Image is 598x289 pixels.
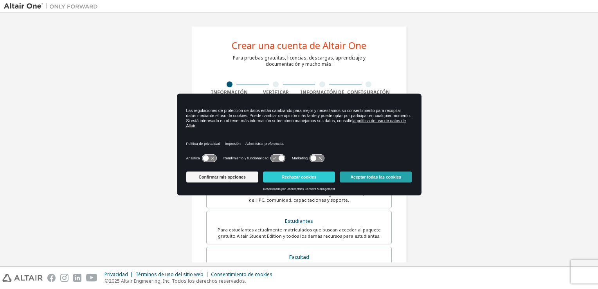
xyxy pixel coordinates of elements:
img: linkedin.svg [73,274,81,282]
img: youtube.svg [86,274,97,282]
div: Información personal [206,89,253,102]
div: Configuración de seguridad [346,89,392,102]
div: Consentimiento de cookies [211,271,277,278]
div: Para clientes existentes que buscan acceder a descargas de software, recursos de HPC, comunidad, ... [211,191,387,203]
img: instagram.svg [60,274,68,282]
img: facebook.svg [47,274,56,282]
div: Información de la cuenta [299,89,346,102]
div: Verificar correo electrónico [253,89,299,108]
img: altair_logo.svg [2,274,43,282]
div: Crear una cuenta de Altair One [232,41,366,50]
p: © [104,278,277,284]
div: Facultad [211,252,387,263]
img: Altair Uno [4,2,102,10]
font: 2025 Altair Engineering, Inc. Todos los derechos reservados. [109,278,246,284]
div: Privacidad [104,271,135,278]
div: Para pruebas gratuitas, licencias, descargas, aprendizaje y documentación y mucho más. [233,55,366,67]
div: Términos de uso del sitio web [135,271,211,278]
div: Para estudiantes actualmente matriculados que buscan acceder al paquete gratuito Altair Student E... [211,227,387,239]
div: Estudiantes [211,216,387,227]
